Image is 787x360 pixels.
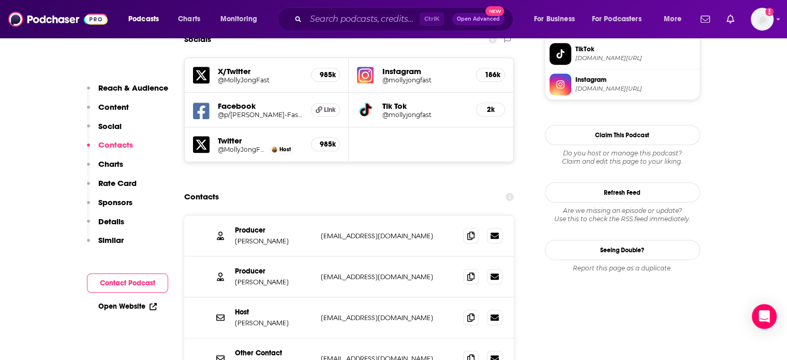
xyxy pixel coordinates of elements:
p: Details [98,217,124,226]
button: Contacts [87,140,133,159]
div: Search podcasts, credits, & more... [287,7,523,31]
button: open menu [657,11,694,27]
span: tiktok.com/@mollyjongfast [575,54,695,62]
span: Instagram [575,75,695,84]
div: Are we missing an episode or update? Use this to check the RSS feed immediately. [545,207,700,223]
p: [PERSON_NAME] [235,319,313,327]
p: [PERSON_NAME] [235,278,313,286]
img: User Profile [751,8,774,31]
span: More [664,12,681,26]
span: Link [324,106,336,114]
a: @MollyJongFast [218,146,268,153]
a: Show notifications dropdown [722,10,738,28]
img: iconImage [357,67,374,83]
h5: 2k [485,105,496,114]
span: For Podcasters [592,12,642,26]
span: TikTok [575,45,695,54]
button: Details [87,217,124,236]
a: Open Website [98,302,157,311]
p: Host [235,308,313,316]
p: [EMAIL_ADDRESS][DOMAIN_NAME] [321,272,455,281]
div: Report this page as a duplicate. [545,264,700,272]
button: Refresh Feed [545,182,700,203]
h5: 985k [320,140,331,149]
button: Rate Card [87,178,137,197]
img: Podchaser - Follow, Share and Rate Podcasts [8,9,108,29]
span: Podcasts [128,12,159,26]
p: Social [98,121,122,131]
button: Show profile menu [751,8,774,31]
a: Charts [171,11,206,27]
h5: Facebook [218,101,303,111]
span: New [485,6,504,16]
p: [PERSON_NAME] [235,237,313,246]
span: Ctrl K [420,12,444,26]
h2: Socials [184,30,211,49]
a: Show notifications dropdown [696,10,714,28]
span: For Business [534,12,575,26]
button: Reach & Audience [87,83,168,102]
a: Link [311,103,340,117]
button: Similar [87,235,124,254]
span: Monitoring [220,12,257,26]
h5: 985k [320,70,331,79]
h5: Twitter [218,136,303,146]
button: Contact Podcast [87,273,168,293]
button: open menu [527,11,588,27]
p: Similar [98,235,124,245]
p: Rate Card [98,178,137,188]
h5: 186k [485,70,496,79]
button: Content [87,102,129,121]
button: Sponsors [87,197,132,217]
p: Reach & Audience [98,83,168,93]
button: Charts [87,159,123,178]
button: Social [87,121,122,140]
p: [EMAIL_ADDRESS][DOMAIN_NAME] [321,313,455,322]
img: Molly Jong-Fast [272,147,277,152]
span: Logged in as NickG [751,8,774,31]
span: Do you host or manage this podcast? [545,149,700,157]
button: open menu [585,11,657,27]
p: Contacts [98,140,133,150]
h5: X/Twitter [218,66,303,76]
h2: Contacts [184,187,219,207]
h5: Instagram [382,66,468,76]
button: Open AdvancedNew [452,13,504,25]
span: instagram.com/mollyjongfast [575,85,695,93]
p: [EMAIL_ADDRESS][DOMAIN_NAME] [321,232,455,240]
button: open menu [121,11,172,27]
p: Content [98,102,129,112]
p: Other Contact [235,349,313,357]
span: Charts [178,12,200,26]
p: Producer [235,267,313,276]
h5: Tik Tok [382,101,468,111]
button: open menu [213,11,271,27]
div: Open Intercom Messenger [752,304,777,329]
svg: Add a profile image [765,8,774,16]
p: Producer [235,226,313,235]
div: Claim and edit this page to your liking. [545,149,700,166]
p: Sponsors [98,197,132,207]
input: Search podcasts, credits, & more... [306,11,420,27]
span: Host [279,146,291,153]
span: Open Advanced [457,17,500,22]
a: @mollyjongfast [382,111,468,119]
button: Claim This Podcast [545,125,700,145]
a: @MollyJongFast [218,76,303,84]
a: @mollyjongfast [382,76,468,84]
a: Seeing Double? [545,240,700,260]
a: Instagram[DOMAIN_NAME][URL] [550,74,695,95]
a: TikTok[DOMAIN_NAME][URL] [550,43,695,65]
a: @p/[PERSON_NAME]-Fast-100057844489635 [218,111,303,119]
p: Charts [98,159,123,169]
